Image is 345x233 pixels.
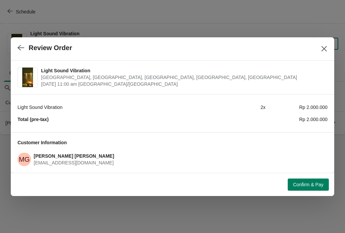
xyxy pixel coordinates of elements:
span: [GEOGRAPHIC_DATA], [GEOGRAPHIC_DATA], [GEOGRAPHIC_DATA], [GEOGRAPHIC_DATA], [GEOGRAPHIC_DATA] [41,74,324,81]
strong: Total (pre-tax) [18,117,49,122]
span: Customer Information [18,140,67,145]
div: Light Sound Vibration [18,104,203,111]
span: [PERSON_NAME] [PERSON_NAME] [34,153,114,159]
span: [EMAIL_ADDRESS][DOMAIN_NAME] [34,160,114,165]
button: Close [318,43,330,55]
div: Rp 2.000.000 [265,104,327,111]
span: Michael [18,153,31,166]
text: MG [19,156,30,163]
span: [DATE] 11:00 am [GEOGRAPHIC_DATA]/[GEOGRAPHIC_DATA] [41,81,324,87]
span: Light Sound Vibration [41,67,324,74]
h2: Review Order [29,44,72,52]
div: Rp 2.000.000 [265,116,327,123]
img: Light Sound Vibration | Potato Head Suites & Studios, Jalan Petitenget, Seminyak, Badung Regency,... [22,68,33,87]
button: Confirm & Pay [288,179,329,191]
div: 2 x [203,104,265,111]
span: Confirm & Pay [293,182,323,187]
